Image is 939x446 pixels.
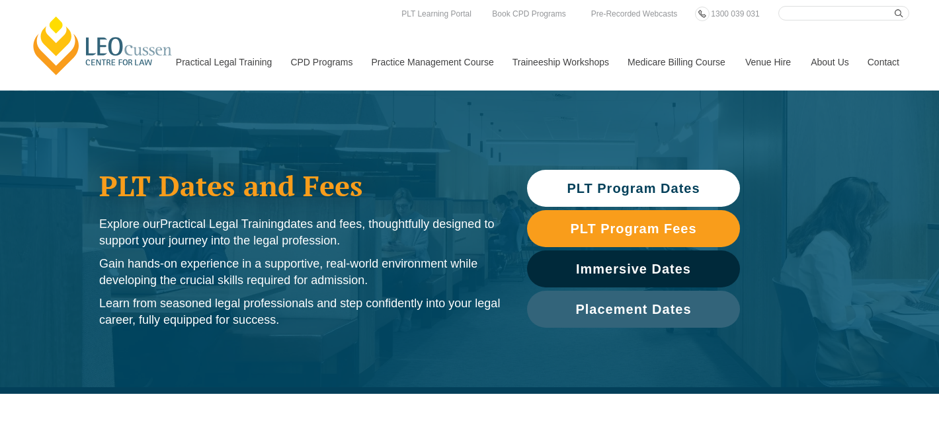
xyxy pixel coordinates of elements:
a: Venue Hire [735,34,801,91]
a: 1300 039 031 [708,7,762,21]
span: Practical Legal Training [160,217,284,231]
a: About Us [801,34,858,91]
a: Placement Dates [527,291,740,328]
span: Immersive Dates [576,262,691,276]
iframe: LiveChat chat widget [850,357,906,413]
h1: PLT Dates and Fees [99,169,501,202]
p: Gain hands-on experience in a supportive, real-world environment while developing the crucial ski... [99,256,501,289]
a: Immersive Dates [527,250,740,287]
a: Book CPD Programs [489,7,569,21]
span: PLT Program Fees [570,222,696,235]
a: Traineeship Workshops [503,34,618,91]
a: PLT Learning Portal [398,7,475,21]
a: [PERSON_NAME] Centre for Law [30,15,176,77]
a: Practice Management Course [362,34,503,91]
p: Learn from seasoned legal professionals and step confidently into your legal career, fully equipp... [99,295,501,328]
a: PLT Program Fees [527,210,740,247]
a: Practical Legal Training [166,34,281,91]
span: 1300 039 031 [711,9,759,19]
a: Medicare Billing Course [618,34,735,91]
p: Explore our dates and fees, thoughtfully designed to support your journey into the legal profession. [99,216,501,249]
a: Pre-Recorded Webcasts [588,7,681,21]
a: PLT Program Dates [527,170,740,207]
span: PLT Program Dates [567,182,700,195]
a: Contact [858,34,909,91]
a: CPD Programs [280,34,361,91]
span: Placement Dates [575,303,691,316]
